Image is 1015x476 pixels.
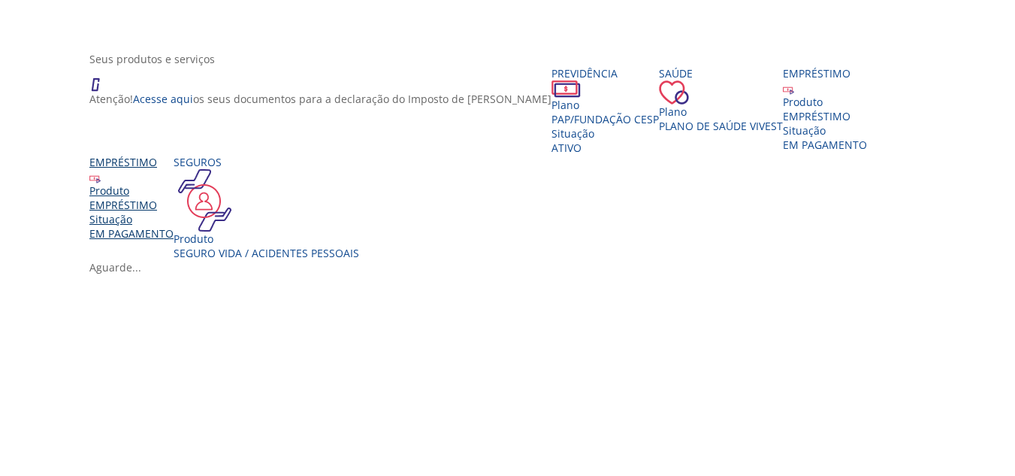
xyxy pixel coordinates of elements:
img: ico_dinheiro.png [551,80,581,98]
span: EM PAGAMENTO [89,226,174,241]
span: Ativo [551,141,582,155]
div: Aguarde... [89,260,937,274]
div: Produto [783,95,867,109]
div: Empréstimo [89,155,174,169]
a: Acesse aqui [133,92,193,106]
div: Seus produtos e serviços [89,52,937,66]
div: Plano [551,98,659,112]
p: Atenção! os seus documentos para a declaração do Imposto de [PERSON_NAME] [89,92,551,106]
div: Previdência [551,66,659,80]
a: Empréstimo Produto EMPRÉSTIMO Situação EM PAGAMENTO [89,155,174,241]
img: ico_seguros.png [174,169,236,232]
div: Situação [783,123,867,138]
div: EMPRÉSTIMO [783,109,867,123]
div: Seguros [174,155,359,169]
div: Empréstimo [783,66,867,80]
a: Seguros Produto Seguro Vida / Acidentes Pessoais [174,155,359,260]
div: Produto [174,232,359,246]
a: Empréstimo Produto EMPRÉSTIMO Situação EM PAGAMENTO [783,66,867,152]
div: EMPRÉSTIMO [89,198,174,212]
div: Situação [89,212,174,226]
a: Previdência PlanoPAP/Fundação CESP SituaçãoAtivo [551,66,659,155]
img: ico_coracao.png [659,80,689,105]
span: Plano de Saúde VIVEST [659,119,783,133]
span: EM PAGAMENTO [783,138,867,152]
img: ico_atencao.png [89,66,115,92]
div: Saúde [659,66,783,80]
img: ico_emprestimo.svg [783,83,794,95]
div: Situação [551,126,659,141]
div: Plano [659,105,783,119]
img: ico_emprestimo.svg [89,172,101,183]
section: <span lang="en" dir="ltr">ProdutosCard</span> [89,52,937,274]
div: Produto [89,183,174,198]
a: Saúde PlanoPlano de Saúde VIVEST [659,66,783,133]
span: PAP/Fundação CESP [551,112,659,126]
div: Seguro Vida / Acidentes Pessoais [174,246,359,260]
